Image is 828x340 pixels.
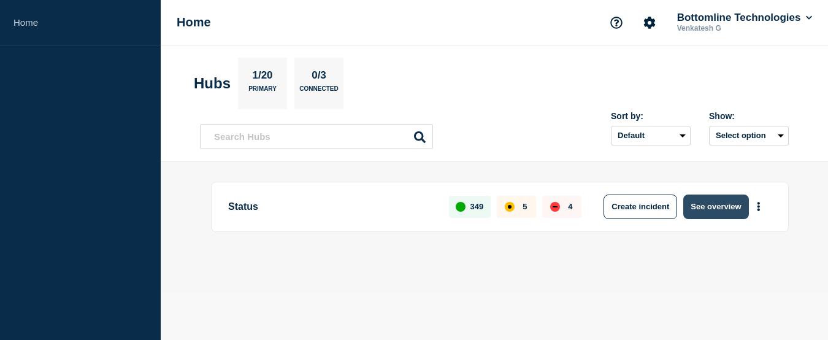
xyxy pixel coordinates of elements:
p: 4 [568,202,572,211]
div: affected [505,202,515,212]
input: Search Hubs [200,124,433,149]
select: Sort by [611,126,691,145]
p: Connected [299,85,338,98]
h1: Home [177,15,211,29]
div: up [456,202,466,212]
p: Venkatesh G [675,24,802,33]
p: 349 [470,202,484,211]
div: down [550,202,560,212]
p: Status [228,195,435,219]
button: Bottomline Technologies [675,12,815,24]
button: Create incident [604,195,677,219]
button: Support [604,10,629,36]
p: 1/20 [248,69,277,85]
p: Primary [248,85,277,98]
button: Account settings [637,10,662,36]
p: 5 [523,202,527,211]
button: More actions [751,195,767,218]
button: See overview [683,195,748,219]
p: 0/3 [307,69,331,85]
div: Sort by: [611,111,691,121]
div: Show: [709,111,789,121]
button: Select option [709,126,789,145]
h2: Hubs [194,75,231,92]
